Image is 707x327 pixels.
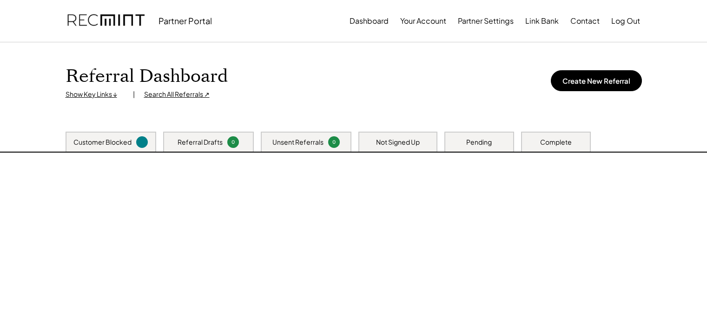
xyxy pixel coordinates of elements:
button: Create New Referral [551,70,642,91]
button: Contact [570,12,600,30]
img: recmint-logotype%403x.png [67,5,145,37]
button: Dashboard [350,12,389,30]
div: 0 [330,139,338,146]
div: Referral Drafts [178,138,223,147]
div: Show Key Links ↓ [66,90,124,99]
button: Log Out [611,12,640,30]
button: Partner Settings [458,12,514,30]
div: Pending [466,138,492,147]
div: Complete [540,138,572,147]
div: 0 [229,139,238,146]
h1: Referral Dashboard [66,66,228,87]
div: Unsent Referrals [272,138,324,147]
div: | [133,90,135,99]
div: Search All Referrals ↗ [144,90,210,99]
div: Partner Portal [159,15,212,26]
div: Customer Blocked [73,138,132,147]
button: Your Account [400,12,446,30]
button: Link Bank [525,12,559,30]
div: Not Signed Up [376,138,420,147]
